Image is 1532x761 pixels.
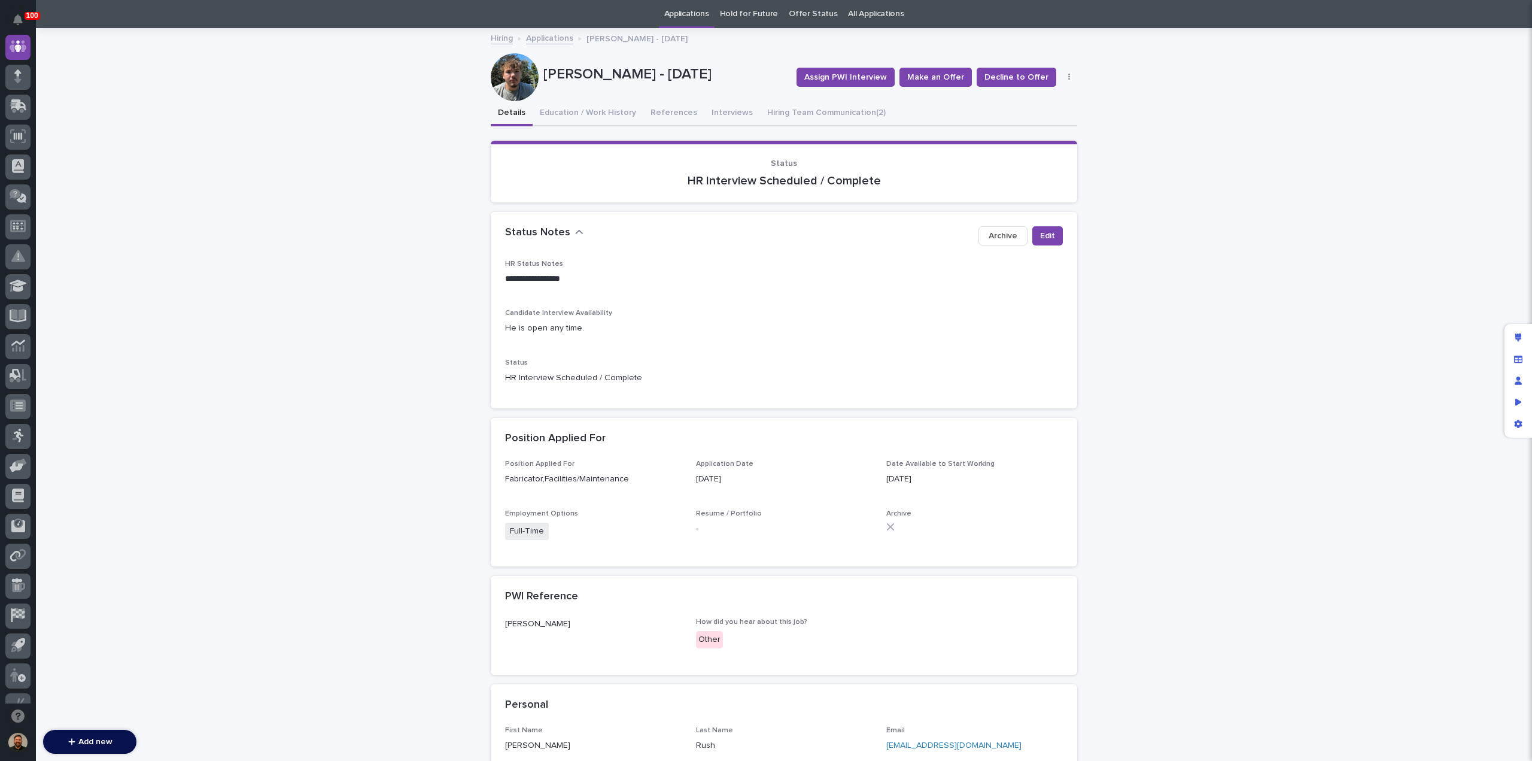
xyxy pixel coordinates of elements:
[696,473,873,486] p: [DATE]
[696,510,762,517] span: Resume / Portfolio
[24,192,65,204] span: Help Docs
[203,137,218,151] button: Start new chat
[1507,327,1529,348] div: Edit layout
[989,230,1017,242] span: Archive
[505,432,606,445] h2: Position Applied For
[5,730,31,755] button: users-avatar
[1507,370,1529,392] div: Manage users
[643,101,704,126] button: References
[526,31,573,44] a: Applications
[886,460,995,468] span: Date Available to Start Working
[696,727,733,734] span: Last Name
[505,260,563,268] span: HR Status Notes
[12,11,36,35] img: Stacker
[505,510,578,517] span: Employment Options
[1507,413,1529,435] div: App settings
[41,133,196,145] div: Start new chat
[505,727,543,734] span: First Name
[12,133,34,154] img: 1736555164131-43832dd5-751b-4058-ba23-39d91318e5a0
[886,741,1022,750] a: [EMAIL_ADDRESS][DOMAIN_NAME]
[505,618,682,630] p: [PERSON_NAME]
[505,226,583,239] button: Status Notes
[1507,392,1529,413] div: Preview as
[977,68,1056,87] button: Decline to Offer
[84,221,145,231] a: Powered byPylon
[26,11,38,20] p: 100
[760,101,893,126] button: Hiring Team Communication (2)
[5,7,31,32] button: Notifications
[886,473,1063,486] p: [DATE]
[1032,226,1063,245] button: Edit
[87,192,153,204] span: Onboarding Call
[12,66,218,86] p: How can we help?
[491,101,533,126] button: Details
[119,222,145,231] span: Pylon
[696,618,807,626] span: How did you hear about this job?
[505,310,612,317] span: Candidate Interview Availability
[533,101,643,126] button: Education / Work History
[15,14,31,34] div: Notifications100
[899,68,972,87] button: Make an Offer
[505,590,578,604] h2: PWI Reference
[771,159,797,168] span: Status
[43,730,136,754] button: Add new
[41,145,151,154] div: We're available if you need us!
[886,510,911,517] span: Archive
[505,473,682,486] p: Fabricator,Facilities/Maintenance
[12,47,218,66] p: Welcome 👋
[75,193,84,203] div: 🔗
[5,704,31,729] button: Open support chat
[984,71,1048,83] span: Decline to Offer
[505,372,1063,384] p: HR Interview Scheduled / Complete
[505,699,548,712] h2: Personal
[505,359,528,366] span: Status
[696,631,723,648] div: Other
[12,193,22,203] div: 📖
[505,226,570,239] h2: Status Notes
[7,187,70,209] a: 📖Help Docs
[696,460,753,468] span: Application Date
[696,739,873,752] p: Rush
[586,31,688,44] p: [PERSON_NAME] - [DATE]
[1040,230,1055,242] span: Edit
[505,322,1063,335] p: He is open any time.
[1507,348,1529,370] div: Manage fields and data
[704,101,760,126] button: Interviews
[886,727,905,734] span: Email
[491,31,513,44] a: Hiring
[505,460,574,468] span: Position Applied For
[696,523,873,535] p: -
[505,174,1063,188] p: HR Interview Scheduled / Complete
[804,71,887,83] span: Assign PWI Interview
[543,66,787,83] p: [PERSON_NAME] - [DATE]
[505,523,549,540] span: Full-Time
[797,68,895,87] button: Assign PWI Interview
[978,226,1028,245] button: Archive
[907,71,964,83] span: Make an Offer
[505,739,682,752] p: [PERSON_NAME]
[70,187,157,209] a: 🔗Onboarding Call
